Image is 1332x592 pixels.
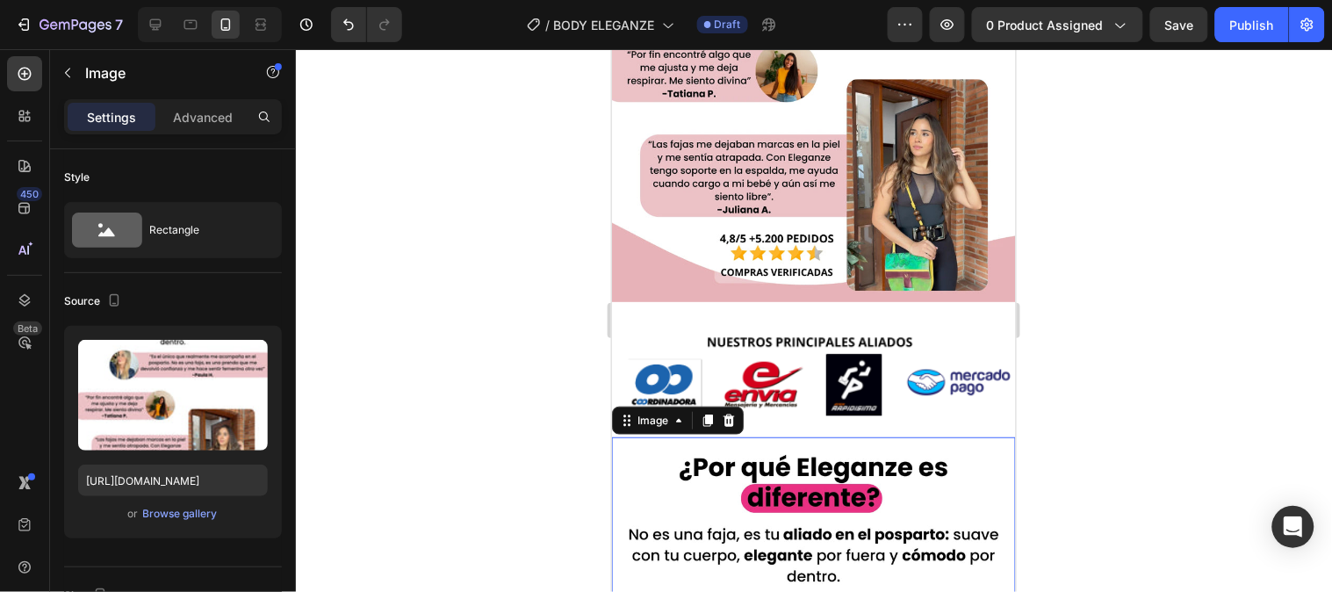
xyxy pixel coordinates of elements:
span: Draft [715,17,741,32]
div: Style [64,170,90,185]
p: 7 [115,14,123,35]
div: Publish [1230,16,1274,34]
span: BODY ELEGANZE [554,16,655,34]
p: Advanced [173,108,233,126]
span: Save [1165,18,1194,32]
p: Image [85,62,234,83]
iframe: Design area [612,49,1016,592]
div: Open Intercom Messenger [1272,506,1314,548]
span: / [546,16,551,34]
div: 450 [17,187,42,201]
div: Beta [13,321,42,336]
span: 0 product assigned [987,16,1104,34]
input: https://example.com/image.jpg [78,465,268,496]
button: Save [1150,7,1208,42]
div: Rectangle [149,210,256,250]
button: Publish [1215,7,1289,42]
p: Settings [87,108,136,126]
div: Undo/Redo [331,7,402,42]
button: 0 product assigned [972,7,1143,42]
div: Source [64,290,125,314]
button: Browse gallery [142,505,219,523]
button: 7 [7,7,131,42]
div: Browse gallery [143,506,218,522]
span: or [128,503,139,524]
img: preview-image [78,340,268,451]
